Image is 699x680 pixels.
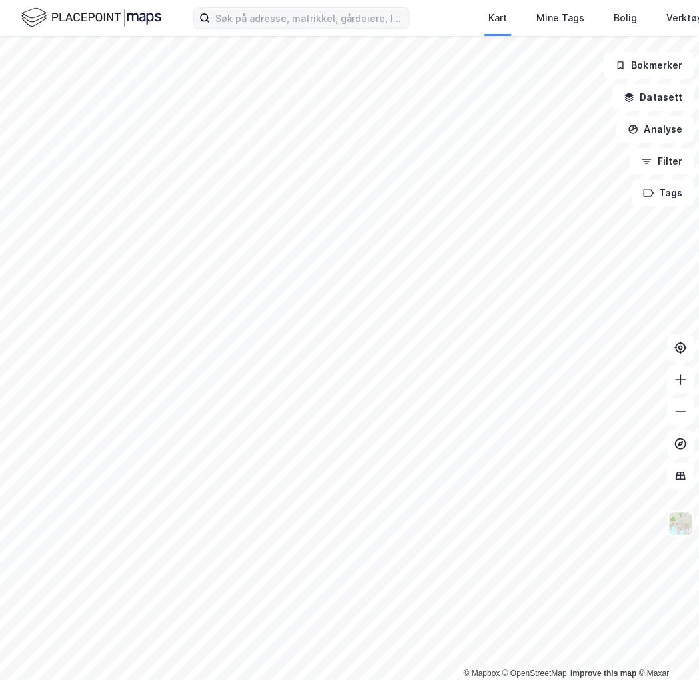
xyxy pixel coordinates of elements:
div: Kart [488,10,507,26]
a: Mapbox [463,669,500,678]
div: Bolig [614,10,637,26]
div: Kontrollprogram for chat [632,616,699,680]
button: Analyse [616,116,694,143]
button: Tags [632,180,694,206]
a: Improve this map [570,669,636,678]
div: Mine Tags [536,10,584,26]
button: Filter [630,148,694,174]
button: Bokmerker [604,52,694,79]
button: Datasett [612,84,694,111]
img: logo.f888ab2527a4732fd821a326f86c7f29.svg [21,6,161,29]
img: Z [668,511,693,536]
iframe: Chat Widget [632,616,699,680]
a: OpenStreetMap [502,669,567,678]
input: Søk på adresse, matrikkel, gårdeiere, leietakere eller personer [210,8,409,28]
